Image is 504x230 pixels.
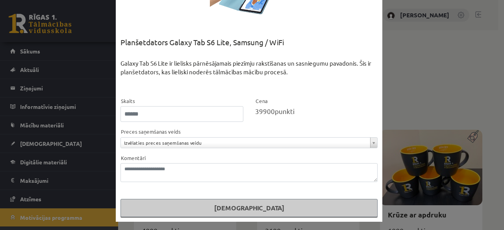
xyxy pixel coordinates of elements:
a: Izvēlaties preces saņemšanas veidu [121,138,377,148]
label: Cena [255,97,268,105]
button: [DEMOGRAPHIC_DATA] [120,199,378,217]
div: Planšetdators Galaxy Tab S6 Lite, Samsung / WiFi [120,37,378,59]
label: Komentāri [120,154,146,162]
div: Galaxy Tab S6 Lite ir lielisks pārnēsājamais piezīmju rakstīšanas un sasniegumu pavadonis. Šis ir... [120,59,378,96]
label: Skaits [120,97,135,105]
span: 39900 [255,107,275,115]
label: Preces saņemšanas veids [120,128,181,136]
span: Izvēlaties preces saņemšanas veidu [124,138,367,148]
div: punkti [255,106,378,116]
